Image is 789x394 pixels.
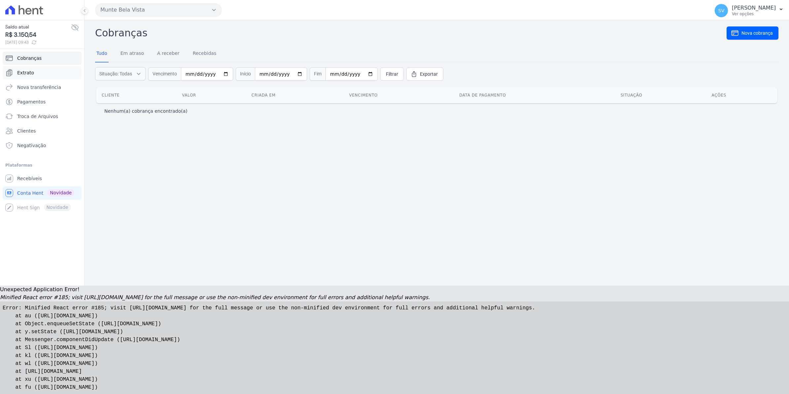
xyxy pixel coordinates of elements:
[727,26,778,40] a: Nova cobrança
[3,172,82,185] a: Recebíveis
[95,25,727,40] h2: Cobranças
[718,8,724,13] span: SV
[96,87,177,103] th: Cliente
[732,11,776,17] p: Ver opções
[3,110,82,123] a: Troca de Arquivos
[17,98,46,105] span: Pagamentos
[95,3,222,17] button: Munte Bela Vista
[5,39,71,45] span: [DATE] 09:43
[344,87,454,103] th: Vencimento
[741,30,773,36] span: Nova cobrança
[5,52,79,214] nav: Sidebar
[156,45,181,62] a: A receber
[104,108,188,114] p: Nenhum(a) cobrança encontrado(a)
[177,87,246,103] th: Valor
[3,66,82,79] a: Extrato
[709,1,789,20] button: SV [PERSON_NAME] Ver opções
[3,95,82,108] a: Pagamentos
[17,128,36,134] span: Clientes
[17,190,43,196] span: Conta Hent
[732,5,776,11] p: [PERSON_NAME]
[406,67,443,81] a: Exportar
[17,84,61,91] span: Nova transferência
[119,45,145,62] a: Em atraso
[148,67,181,81] span: Vencimento
[191,45,218,62] a: Recebidas
[99,70,132,77] span: Situação: Todas
[3,52,82,65] a: Cobranças
[17,175,42,182] span: Recebíveis
[454,87,615,103] th: Data de pagamento
[706,87,777,103] th: Ações
[95,45,109,62] a: Tudo
[3,124,82,138] a: Clientes
[615,87,706,103] th: Situação
[17,69,34,76] span: Extrato
[5,30,71,39] span: R$ 3.150,54
[17,113,58,120] span: Troca de Arquivos
[17,55,42,61] span: Cobranças
[380,67,404,81] a: Filtrar
[236,67,255,81] span: Início
[310,67,326,81] span: Fim
[386,71,398,77] span: Filtrar
[95,67,146,80] button: Situação: Todas
[3,186,82,200] a: Conta Hent Novidade
[3,139,82,152] a: Negativação
[246,87,344,103] th: Criada em
[5,161,79,169] div: Plataformas
[3,81,82,94] a: Nova transferência
[47,189,74,196] span: Novidade
[5,23,71,30] span: Saldo atual
[420,71,438,77] span: Exportar
[17,142,46,149] span: Negativação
